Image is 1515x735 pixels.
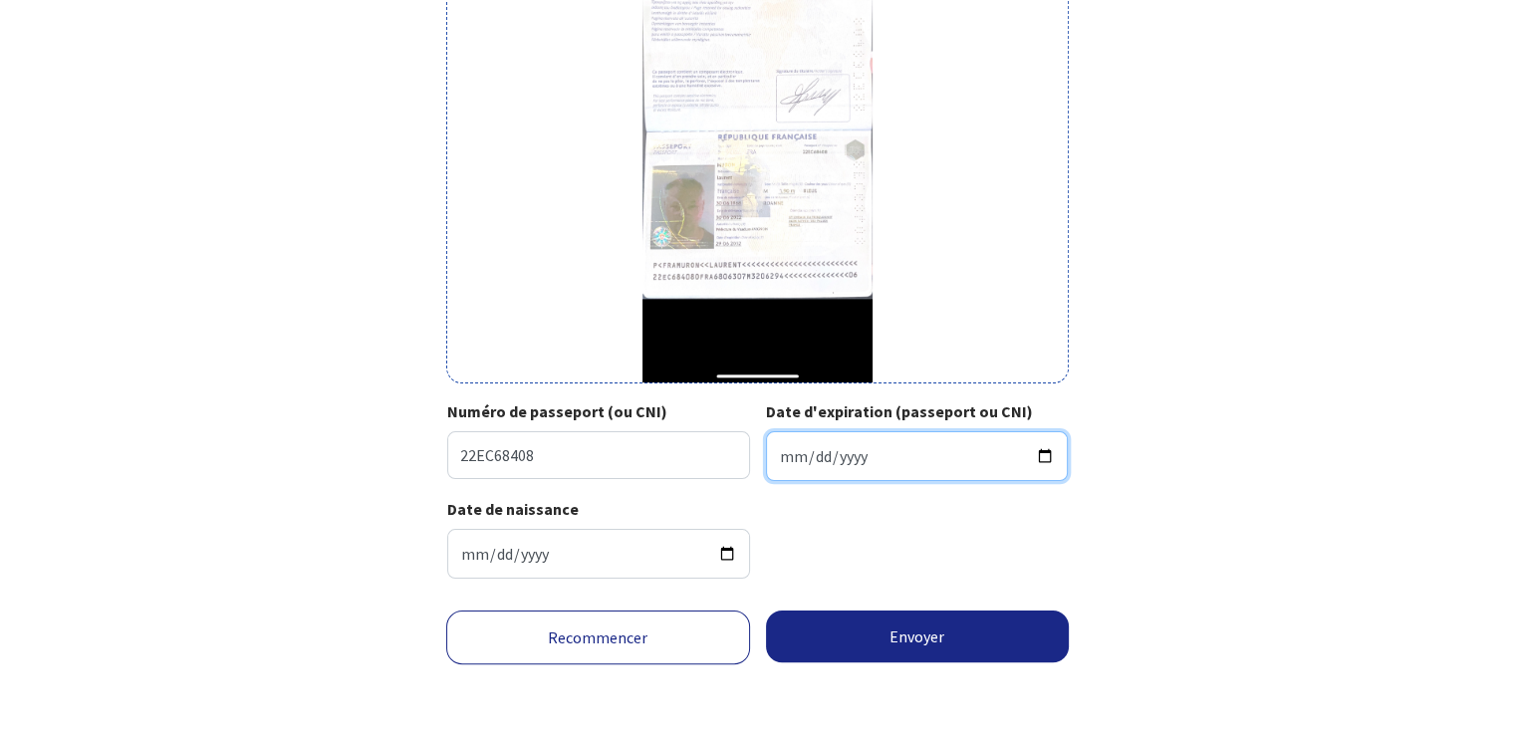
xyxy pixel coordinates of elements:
[447,499,579,519] strong: Date de naissance
[766,401,1033,421] strong: Date d'expiration (passeport ou CNI)
[766,611,1070,662] button: Envoyer
[447,401,667,421] strong: Numéro de passeport (ou CNI)
[446,611,750,664] a: Recommencer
